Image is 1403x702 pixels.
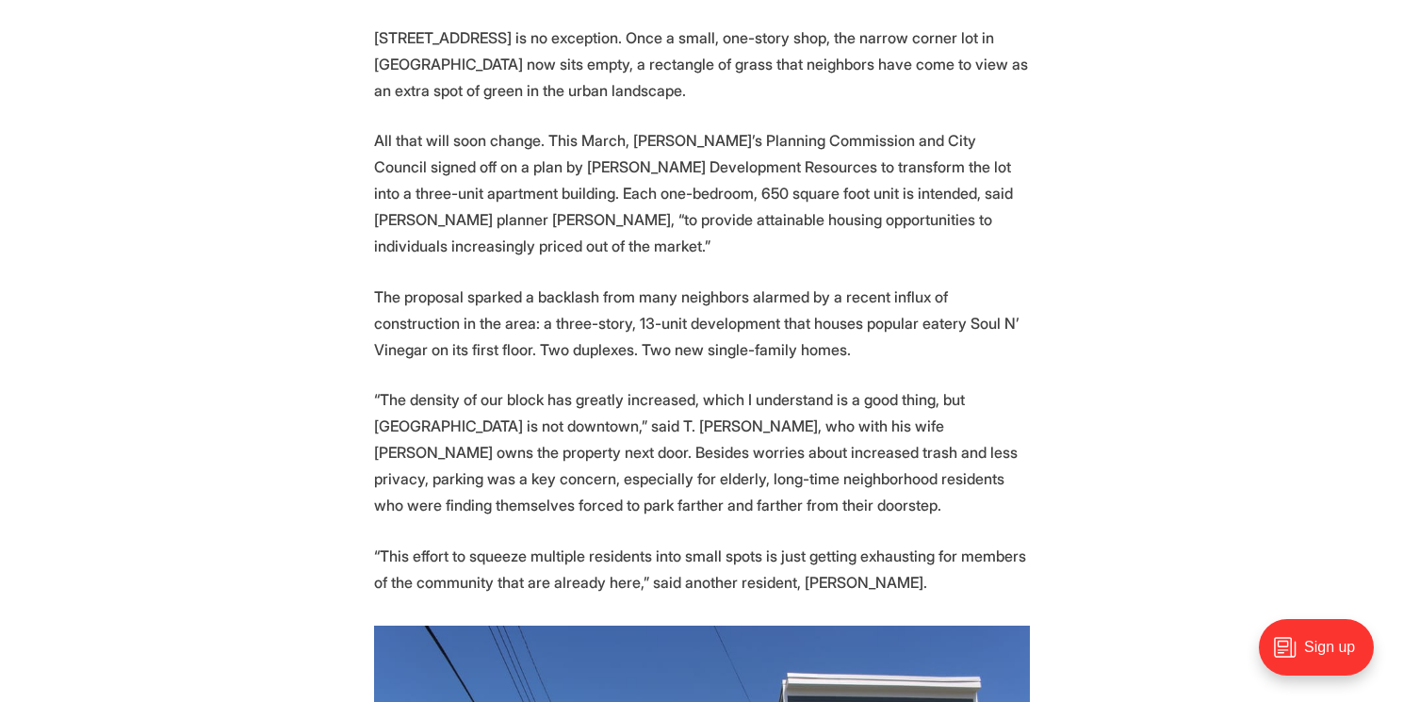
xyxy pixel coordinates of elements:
p: The proposal sparked a backlash from many neighbors alarmed by a recent influx of construction in... [374,284,1030,363]
p: All that will soon change. This March, [PERSON_NAME]’s Planning Commission and City Council signe... [374,127,1030,259]
p: [STREET_ADDRESS] is no exception. Once a small, one-story shop, the narrow corner lot in [GEOGRAP... [374,24,1030,104]
iframe: portal-trigger [1243,610,1403,702]
p: “The density of our block has greatly increased, which I understand is a good thing, but [GEOGRAP... [374,386,1030,518]
p: “This effort to squeeze multiple residents into small spots is just getting exhausting for member... [374,543,1030,596]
